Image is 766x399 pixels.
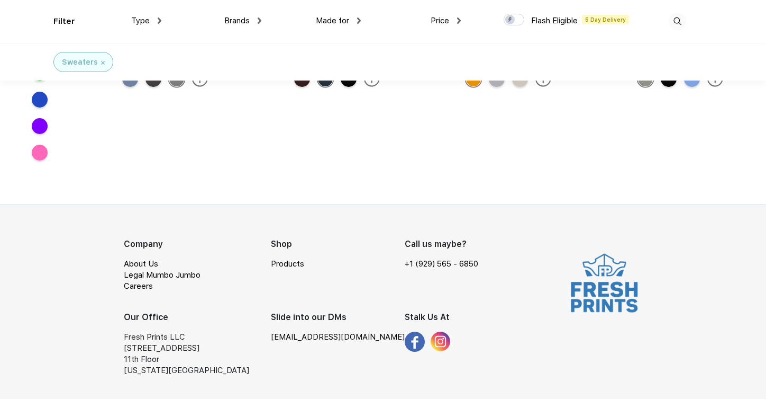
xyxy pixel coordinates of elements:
a: [EMAIL_ADDRESS][DOMAIN_NAME] [271,332,405,343]
a: Products [271,259,304,269]
a: Careers [124,281,153,291]
img: footer_facebook.svg [405,332,425,352]
span: Type [131,16,150,25]
div: Stalk Us At [405,311,485,324]
div: [US_STATE][GEOGRAPHIC_DATA] [124,365,271,376]
img: dropdown.png [158,17,161,24]
span: Brands [224,16,250,25]
div: Slide into our DMs [271,311,405,324]
a: About Us [124,259,158,269]
span: Flash Eligible [531,16,578,25]
div: Our Office [124,311,271,324]
span: 5 Day Delivery [582,15,629,24]
img: desktop_search.svg [669,13,686,30]
a: Legal Mumbo Jumbo [124,270,200,280]
div: Shop [271,238,405,251]
img: filter_cancel.svg [101,61,105,65]
div: [STREET_ADDRESS] [124,343,271,354]
div: Filter [53,15,75,28]
a: +1 (929) 565 - 6850 [405,259,478,270]
span: Price [431,16,449,25]
div: 11th Floor [124,354,271,365]
div: Company [124,238,271,251]
div: Fresh Prints LLC [124,332,271,343]
img: dropdown.png [457,17,461,24]
span: Made for [316,16,349,25]
img: dropdown.png [357,17,361,24]
img: dropdown.png [258,17,261,24]
div: Call us maybe? [405,238,485,251]
div: Sweaters [62,57,98,68]
img: insta_logo.svg [431,332,451,352]
img: logo [567,251,642,315]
